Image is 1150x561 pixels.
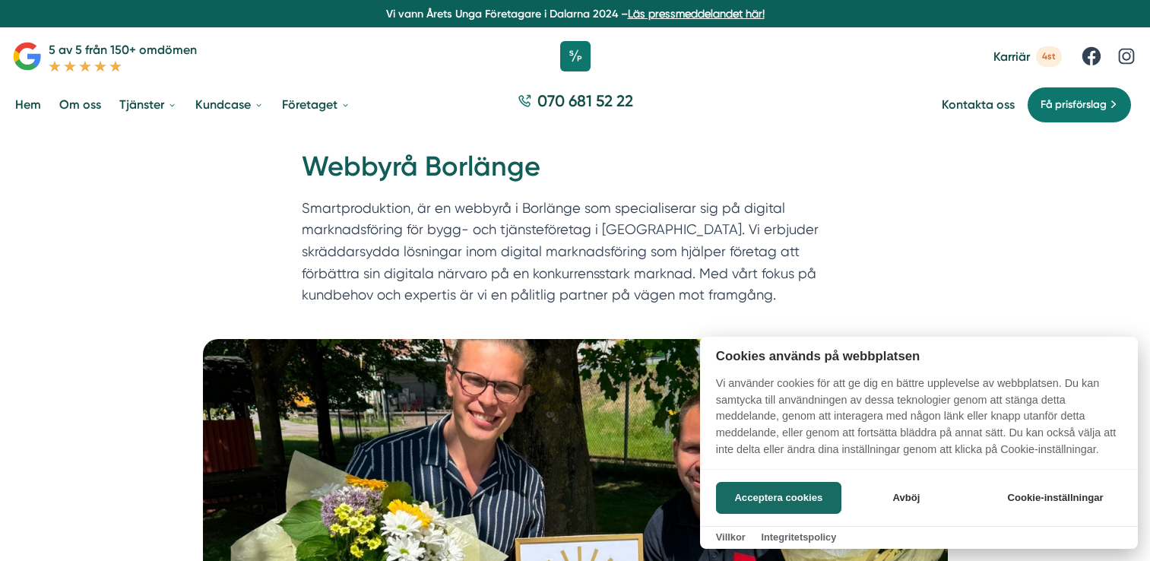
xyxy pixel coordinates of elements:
button: Acceptera cookies [716,482,841,514]
p: Vi använder cookies för att ge dig en bättre upplevelse av webbplatsen. Du kan samtycka till anvä... [700,376,1138,468]
button: Cookie-inställningar [989,482,1122,514]
a: Villkor [716,531,746,543]
h2: Cookies används på webbplatsen [700,349,1138,363]
a: Integritetspolicy [761,531,836,543]
button: Avböj [846,482,967,514]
